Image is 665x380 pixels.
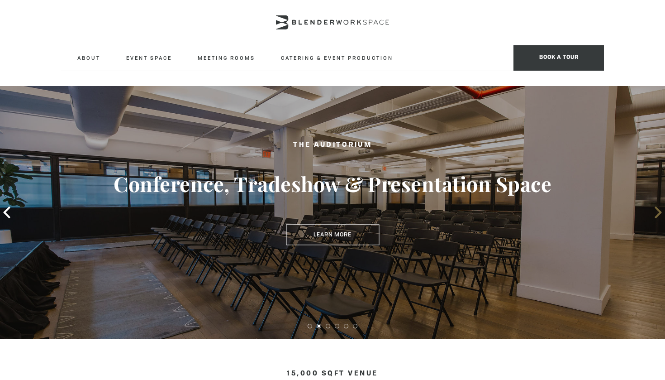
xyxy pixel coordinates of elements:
[70,45,108,70] a: About
[33,172,632,197] h3: Conference, Tradeshow & Presentation Space
[513,45,604,71] span: Book a tour
[33,140,632,151] h2: The Auditorium
[61,370,604,378] h4: 15,000 sqft venue
[286,225,379,245] a: Learn More
[620,337,665,380] iframe: Chat Widget
[190,45,262,70] a: Meeting Rooms
[274,45,400,70] a: Catering & Event Production
[119,45,179,70] a: Event Space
